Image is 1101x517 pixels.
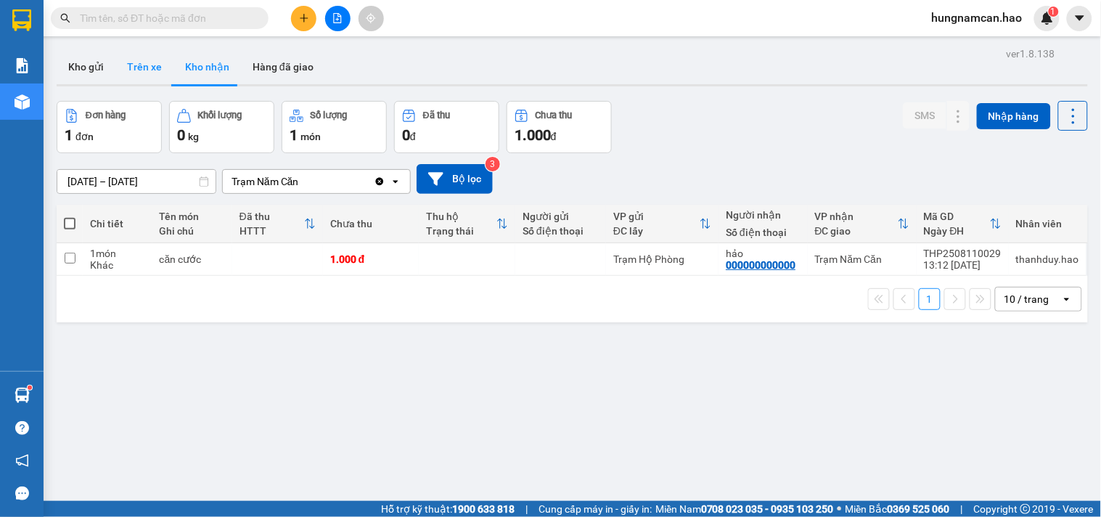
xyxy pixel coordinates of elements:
[924,248,1002,259] div: THP2508110029
[366,13,376,23] span: aim
[613,211,700,222] div: VP gửi
[57,170,216,193] input: Select a date range.
[325,6,351,31] button: file-add
[188,131,199,142] span: kg
[726,259,795,271] div: 000000000000
[808,205,917,243] th: Toggle SortBy
[977,103,1051,129] button: Nhập hàng
[241,49,325,84] button: Hàng đã giao
[15,94,30,110] img: warehouse-icon
[28,386,32,390] sup: 1
[18,18,91,91] img: logo.jpg
[417,164,493,194] button: Bộ lọc
[330,253,412,265] div: 1.000 đ
[90,218,145,229] div: Chi tiết
[507,101,612,153] button: Chưa thu1.000đ
[290,126,298,144] span: 1
[961,501,963,517] span: |
[815,211,898,222] div: VP nhận
[1016,218,1079,229] div: Nhân viên
[115,49,173,84] button: Trên xe
[924,211,990,222] div: Mã GD
[15,487,29,500] span: message
[919,288,941,310] button: 1
[282,101,387,153] button: Số lượng1món
[613,253,711,265] div: Trạm Hộ Phòng
[300,131,321,142] span: món
[136,54,607,72] li: Hotline: 02839552959
[924,259,1002,271] div: 13:12 [DATE]
[332,13,343,23] span: file-add
[523,225,599,237] div: Số điện thoại
[515,126,551,144] span: 1.000
[12,9,31,31] img: logo-vxr
[374,176,385,187] svg: Clear value
[924,225,990,237] div: Ngày ĐH
[15,454,29,468] span: notification
[15,58,30,73] img: solution-icon
[177,126,185,144] span: 0
[86,110,126,121] div: Đơn hàng
[160,253,225,265] div: căn cước
[18,105,201,129] b: GỬI : Trạm Năm Căn
[539,501,652,517] span: Cung cấp máy in - giấy in:
[426,211,496,222] div: Thu hộ
[394,101,499,153] button: Đã thu0đ
[60,13,70,23] span: search
[299,13,309,23] span: plus
[160,225,225,237] div: Ghi chú
[90,259,145,271] div: Khác
[452,503,515,515] strong: 1900 633 818
[1041,12,1054,25] img: icon-new-feature
[1020,504,1031,514] span: copyright
[426,225,496,237] div: Trạng thái
[1061,293,1073,305] svg: open
[1004,292,1049,306] div: 10 / trang
[160,211,225,222] div: Tên món
[75,131,94,142] span: đơn
[80,10,251,26] input: Tìm tên, số ĐT hoặc mã đơn
[1067,6,1092,31] button: caret-down
[169,101,274,153] button: Khối lượng0kg
[65,126,73,144] span: 1
[726,209,801,221] div: Người nhận
[486,157,500,171] sup: 3
[15,388,30,403] img: warehouse-icon
[551,131,557,142] span: đ
[57,101,162,153] button: Đơn hàng1đơn
[419,205,515,243] th: Toggle SortBy
[726,227,801,238] div: Số điện thoại
[410,131,416,142] span: đ
[402,126,410,144] span: 0
[920,9,1034,27] span: hungnamcan.hao
[240,211,304,222] div: Đã thu
[846,501,950,517] span: Miền Bắc
[232,205,323,243] th: Toggle SortBy
[300,174,302,189] input: Selected Trạm Năm Căn.
[655,501,834,517] span: Miền Nam
[136,36,607,54] li: 26 Phó Cơ Điều, Phường 12
[815,253,909,265] div: Trạm Năm Căn
[291,6,316,31] button: plus
[15,421,29,435] span: question-circle
[311,110,348,121] div: Số lượng
[359,6,384,31] button: aim
[90,248,145,259] div: 1 món
[606,205,719,243] th: Toggle SortBy
[613,225,700,237] div: ĐC lấy
[888,503,950,515] strong: 0369 525 060
[701,503,834,515] strong: 0708 023 035 - 0935 103 250
[1073,12,1086,25] span: caret-down
[173,49,241,84] button: Kho nhận
[57,49,115,84] button: Kho gửi
[390,176,401,187] svg: open
[536,110,573,121] div: Chưa thu
[240,225,304,237] div: HTTT
[381,501,515,517] span: Hỗ trợ kỹ thuật:
[198,110,242,121] div: Khối lượng
[1049,7,1059,17] sup: 1
[1007,46,1055,62] div: ver 1.8.138
[525,501,528,517] span: |
[423,110,450,121] div: Đã thu
[726,248,801,259] div: hảo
